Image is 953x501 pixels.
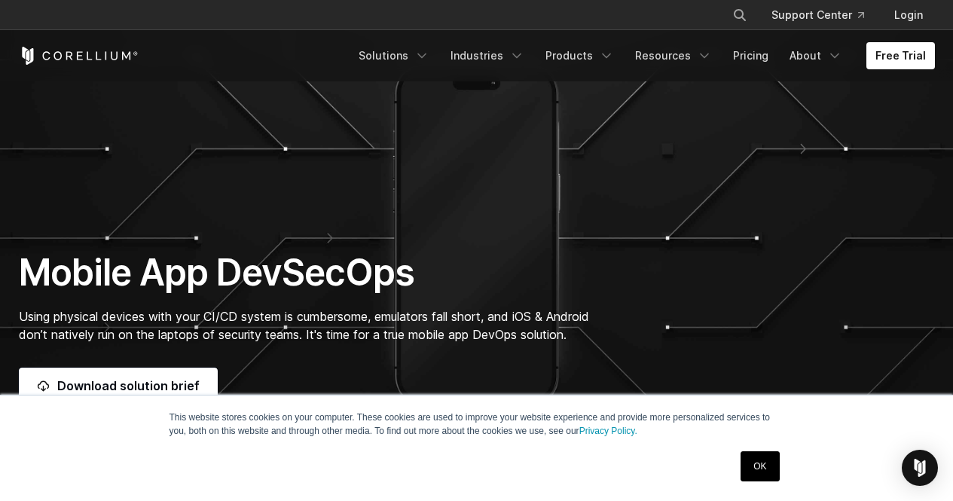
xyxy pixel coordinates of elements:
p: This website stores cookies on your computer. These cookies are used to improve your website expe... [170,411,784,438]
span: Using physical devices with your CI/CD system is cumbersome, emulators fall short, and iOS & Andr... [19,309,589,342]
a: Support Center [759,2,876,29]
a: Industries [441,42,533,69]
a: Login [882,2,935,29]
button: Search [726,2,753,29]
a: Resources [626,42,721,69]
div: Open Intercom Messenger [902,450,938,486]
a: Corellium Home [19,47,139,65]
a: Products [536,42,623,69]
a: Pricing [724,42,777,69]
a: Free Trial [866,42,935,69]
h1: Mobile App DevSecOps [19,250,619,295]
a: About [780,42,851,69]
a: Solutions [350,42,438,69]
div: Navigation Menu [714,2,935,29]
a: Download solution brief [19,368,218,404]
a: Privacy Policy. [579,426,637,436]
a: OK [741,451,779,481]
div: Navigation Menu [350,42,935,69]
